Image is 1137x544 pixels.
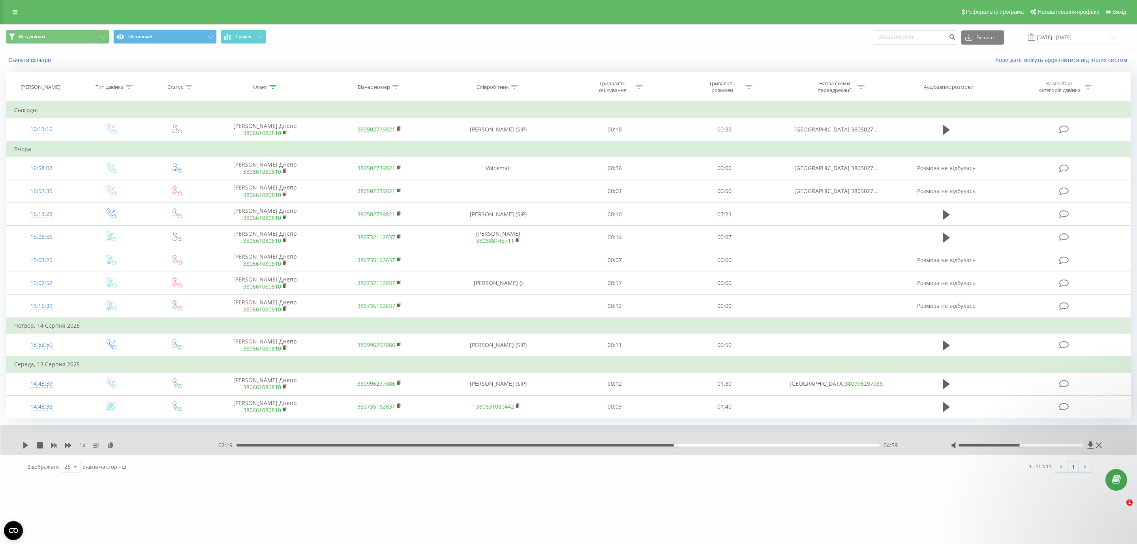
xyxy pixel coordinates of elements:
[794,164,878,172] span: [GEOGRAPHIC_DATA] 3805027...
[437,226,560,249] td: [PERSON_NAME]
[437,157,560,180] td: Voicemail
[243,237,281,244] a: 380661080810
[208,395,322,418] td: [PERSON_NAME] Днепр
[476,237,514,244] a: 380688145711
[208,272,322,295] td: [PERSON_NAME] Днепр
[14,206,69,222] div: 15:13:23
[674,444,677,447] div: Accessibility label
[14,161,69,176] div: 16:58:02
[208,157,322,180] td: [PERSON_NAME] Днепр
[14,376,69,392] div: 14:45:39
[917,302,976,310] span: Розмова не відбулась
[995,56,1131,64] a: Коли дані можуть відрізнятися вiд інших систем
[559,334,669,357] td: 00:11
[4,521,23,540] button: Open CMP widget
[670,272,779,295] td: 00:00
[437,203,560,226] td: [PERSON_NAME] (SIP)
[357,233,395,241] a: 380732112037
[6,30,109,44] button: Всі дзвінки
[79,441,85,449] span: 1 x
[357,187,395,195] a: 380502739821
[243,168,281,175] a: 380661080810
[243,191,281,199] a: 380661080810
[14,253,69,268] div: 15:03:26
[670,180,779,203] td: 00:00
[559,395,669,418] td: 00:03
[167,84,183,90] div: Статус
[917,256,976,264] span: Розмова не відбулась
[243,260,281,267] a: 380661080810
[243,345,281,352] a: 380661080810
[208,203,322,226] td: [PERSON_NAME] Днепр
[559,272,669,295] td: 00:17
[6,56,55,64] button: Скинути фільтри
[559,203,669,226] td: 00:10
[208,295,322,318] td: [PERSON_NAME] Днепр
[357,341,395,349] a: 380996297086
[701,80,743,94] div: Тривалість розмови
[357,126,395,133] a: 380502739821
[243,283,281,290] a: 380661080810
[670,226,779,249] td: 00:07
[591,80,634,94] div: Тривалість очікування
[208,180,322,203] td: [PERSON_NAME] Днепр
[216,441,236,449] span: - 02:19
[779,372,893,395] td: [GEOGRAPHIC_DATA]
[1110,499,1129,518] iframe: Intercom live chat
[243,406,281,414] a: 380661080810
[670,372,779,395] td: 01:30
[6,356,1131,372] td: Середа, 13 Серпня 2025
[236,34,251,39] span: Графік
[559,226,669,249] td: 00:14
[917,164,976,172] span: Розмова не відбулась
[243,214,281,221] a: 380661080810
[6,102,1131,118] td: Сьогодні
[208,249,322,272] td: [PERSON_NAME] Днепр
[357,380,395,387] a: 380996297086
[559,118,669,141] td: 00:18
[437,372,560,395] td: [PERSON_NAME] (SIP)
[357,164,395,172] a: 380502739821
[21,84,60,90] div: [PERSON_NAME]
[924,84,974,90] div: Аудіозапис розмови
[252,84,267,90] div: Клієнт
[670,118,779,141] td: 00:33
[884,441,898,449] span: 04:59
[559,295,669,318] td: 00:12
[559,180,669,203] td: 00:01
[670,203,779,226] td: 07:23
[6,318,1131,334] td: Четвер, 14 Серпня 2025
[559,157,669,180] td: 00:36
[14,399,69,415] div: 14:45:38
[1113,9,1126,15] span: Вихід
[6,141,1131,157] td: Вчора
[19,34,45,40] span: Всі дзвінки
[917,187,976,195] span: Розмова не відбулась
[14,229,69,245] div: 15:08:56
[813,80,856,94] div: Назва схеми переадресації
[670,295,779,318] td: 00:00
[243,383,281,391] a: 380661080810
[64,463,71,471] div: 25
[670,157,779,180] td: 00:00
[96,84,124,90] div: Тип дзвінка
[670,249,779,272] td: 00:00
[243,129,281,137] a: 380661080810
[794,126,878,133] span: [GEOGRAPHIC_DATA] 3805027...
[83,463,126,470] span: рядків на сторінці
[221,30,266,44] button: Графік
[357,256,395,264] a: 380735162637
[113,30,217,44] button: Основний
[14,276,69,291] div: 15:02:52
[845,380,883,387] a: 380996297086
[961,30,1004,45] button: Експорт
[1038,9,1099,15] span: Налаштування профілю
[670,395,779,418] td: 01:40
[476,403,514,410] a: 380631060442
[357,403,395,410] a: 380735162637
[27,463,59,470] span: Відображати
[437,118,560,141] td: [PERSON_NAME] (SIP)
[874,30,957,45] input: Пошук за номером
[208,372,322,395] td: [PERSON_NAME] Днепр
[477,84,509,90] div: Співробітник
